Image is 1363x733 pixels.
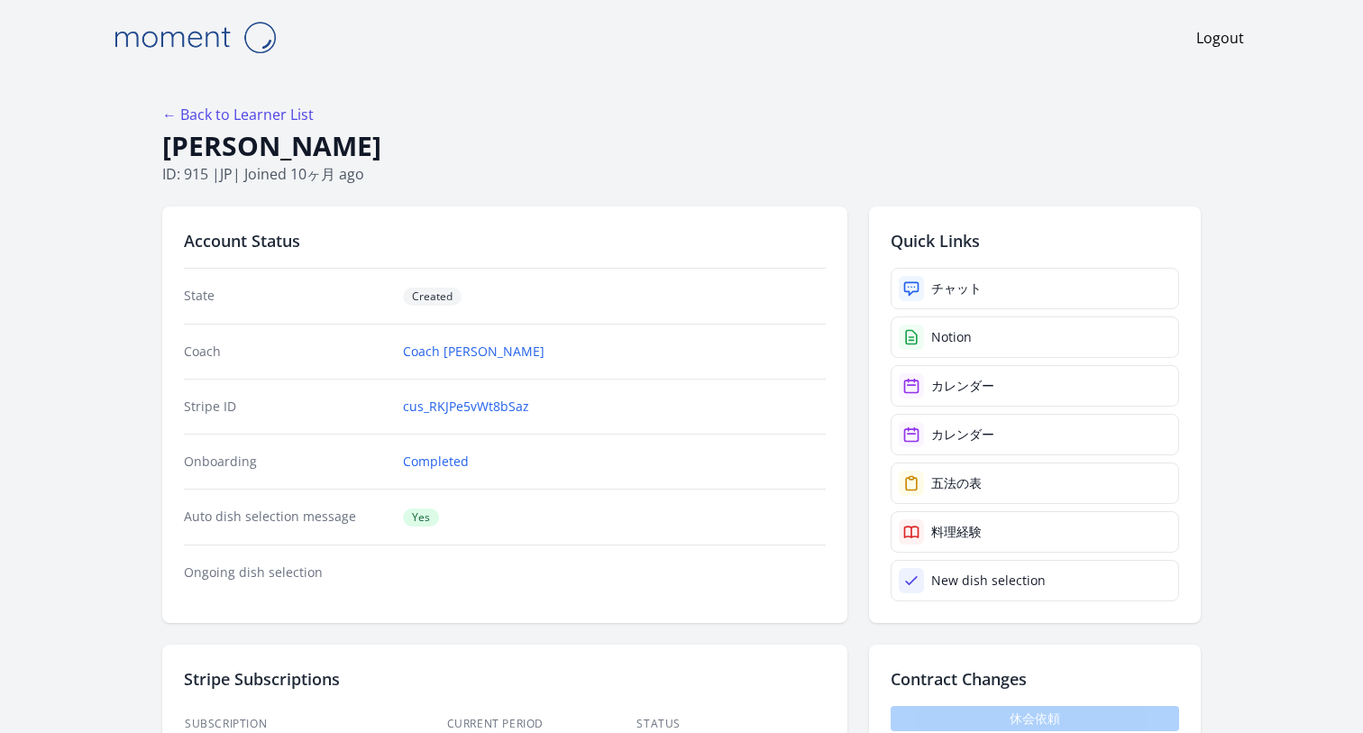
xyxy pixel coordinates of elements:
[891,316,1179,358] a: Notion
[931,426,994,444] div: カレンダー
[891,268,1179,309] a: チャット
[184,453,389,471] dt: Onboarding
[220,164,233,184] span: jp
[184,666,826,692] h2: Stripe Subscriptions
[931,474,982,492] div: 五法の表
[891,414,1179,455] a: カレンダー
[403,453,469,471] a: Completed
[931,377,994,395] div: カレンダー
[184,228,826,253] h2: Account Status
[891,706,1179,731] span: 休会依頼
[891,511,1179,553] a: 料理経験
[162,163,1201,185] p: ID: 915 | | Joined 10ヶ月 ago
[1196,27,1244,49] a: Logout
[105,14,285,60] img: Moment
[403,343,544,361] a: Coach [PERSON_NAME]
[931,328,972,346] div: Notion
[891,666,1179,692] h2: Contract Changes
[891,365,1179,407] a: カレンダー
[931,279,982,298] div: チャット
[184,563,389,582] dt: Ongoing dish selection
[931,572,1046,590] div: New dish selection
[162,105,314,124] a: ← Back to Learner List
[403,288,462,306] span: Created
[184,398,389,416] dt: Stripe ID
[184,508,389,527] dt: Auto dish selection message
[931,523,982,541] div: 料理経験
[891,463,1179,504] a: 五法の表
[891,560,1179,601] a: New dish selection
[162,129,1201,163] h1: [PERSON_NAME]
[891,228,1179,253] h2: Quick Links
[403,509,439,527] span: Yes
[403,398,529,416] a: cus_RKJPe5vWt8bSaz
[184,343,389,361] dt: Coach
[184,287,389,306] dt: State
